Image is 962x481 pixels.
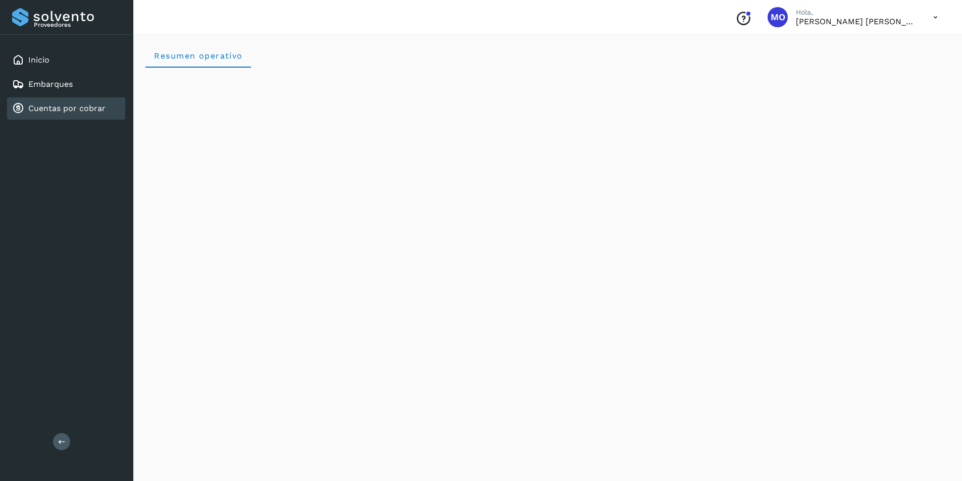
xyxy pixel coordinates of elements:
[7,97,125,120] div: Cuentas por cobrar
[154,51,243,61] span: Resumen operativo
[7,49,125,71] div: Inicio
[796,8,917,17] p: Hola,
[34,21,121,28] p: Proveedores
[796,17,917,26] p: Macaria Olvera Camarillo
[28,79,73,89] a: Embarques
[28,55,49,65] a: Inicio
[28,103,106,113] a: Cuentas por cobrar
[7,73,125,95] div: Embarques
